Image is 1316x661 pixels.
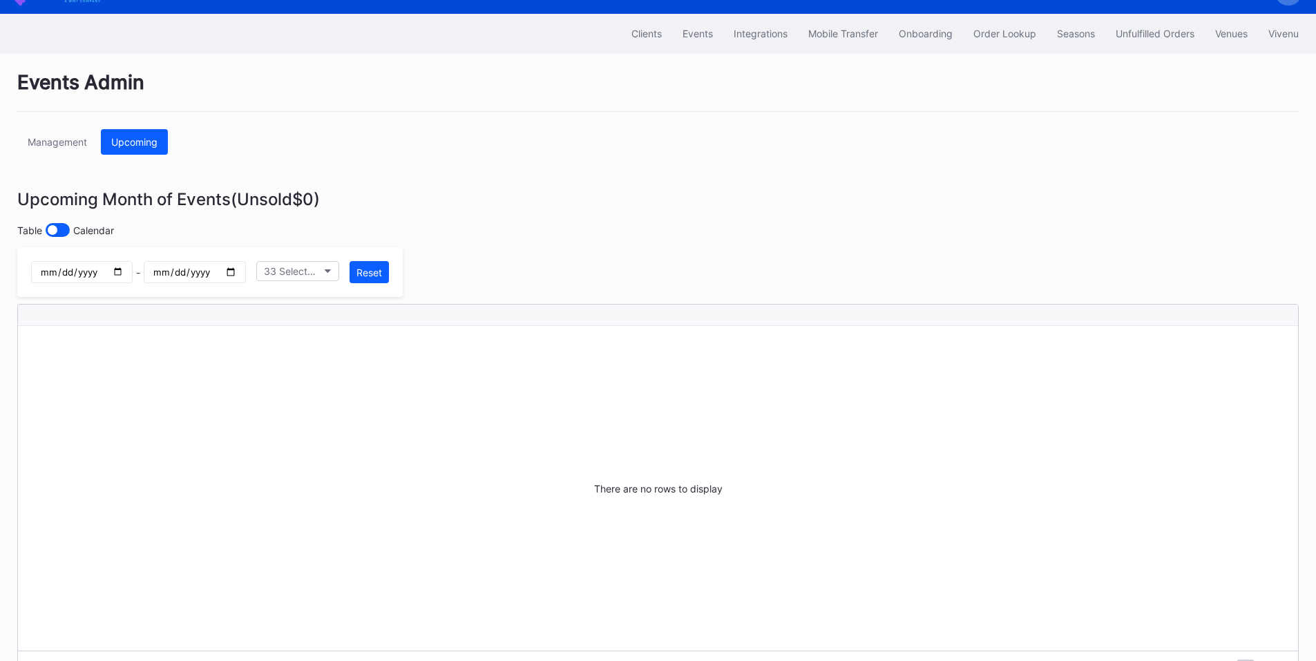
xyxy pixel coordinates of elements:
[350,261,389,283] button: Reset
[17,189,1299,209] div: Upcoming Month of Events (Unsold $0 )
[808,28,878,39] div: Mobile Transfer
[1215,28,1248,39] div: Venues
[18,326,1298,651] div: There are no rows to display
[17,70,1299,112] div: Events Admin
[888,21,963,46] button: Onboarding
[101,129,168,155] button: Upcoming
[1258,21,1309,46] button: Vivenu
[621,21,672,46] button: Clients
[28,136,87,148] div: Management
[723,21,798,46] button: Integrations
[963,21,1047,46] button: Order Lookup
[798,21,888,46] button: Mobile Transfer
[1057,28,1095,39] div: Seasons
[631,28,662,39] div: Clients
[111,136,158,148] div: Upcoming
[1116,28,1194,39] div: Unfulfilled Orders
[899,28,953,39] div: Onboarding
[734,28,788,39] div: Integrations
[672,21,723,46] button: Events
[1268,28,1299,39] div: Vivenu
[31,261,246,283] div: -
[356,267,382,278] div: Reset
[264,265,318,277] div: 33 Selected
[973,28,1036,39] div: Order Lookup
[17,129,97,155] button: Management
[256,261,339,281] button: 33 Selected
[17,223,1299,237] div: Table Calendar
[1105,21,1205,46] button: Unfulfilled Orders
[683,28,713,39] div: Events
[1047,21,1105,46] button: Seasons
[1205,21,1258,46] button: Venues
